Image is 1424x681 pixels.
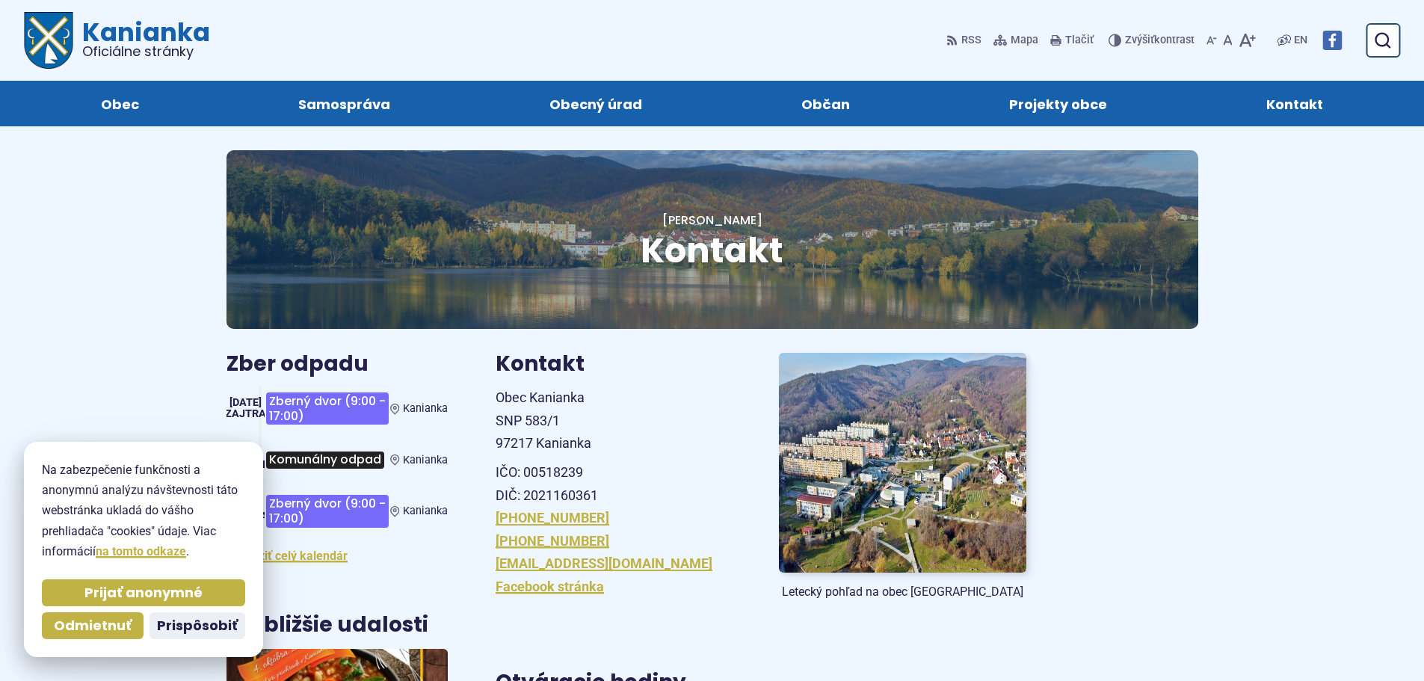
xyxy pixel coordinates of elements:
button: Prispôsobiť [150,612,245,639]
a: [PHONE_NUMBER] [496,533,609,549]
a: Projekty obce [945,81,1172,126]
p: IČO: 00518239 DIČ: 2021160361 [496,461,743,507]
a: Kontakt [1202,81,1388,126]
span: EN [1294,31,1307,49]
span: Oficiálne stránky [82,45,210,58]
span: Prijať anonymné [84,585,203,602]
h3: Najbližšie udalosti [226,614,428,637]
a: [PERSON_NAME] [662,212,762,229]
span: Obec Kanianka SNP 583/1 97217 Kanianka [496,389,591,451]
button: Zmenšiť veľkosť písma [1203,25,1220,56]
h3: Zber odpadu [226,353,448,376]
span: Komunálny odpad [266,452,384,469]
button: Tlačiť [1047,25,1097,56]
button: Zvýšiťkontrast [1109,25,1198,56]
span: Kanianka [403,402,448,415]
a: Zobraziť celý kalendár [226,549,348,563]
span: Mapa [1011,31,1038,49]
span: Kanianka [73,19,210,58]
a: EN [1291,31,1310,49]
a: na tomto odkaze [96,544,186,558]
a: [EMAIL_ADDRESS][DOMAIN_NAME] [496,555,712,571]
span: Zvýšiť [1125,34,1154,46]
span: RSS [961,31,981,49]
a: [PHONE_NUMBER] [496,510,609,526]
a: Mapa [990,25,1041,56]
span: Kontakt [1266,81,1323,126]
button: Nastaviť pôvodnú veľkosť písma [1220,25,1236,56]
img: Prejsť na Facebook stránku [1322,31,1342,50]
span: Občan [801,81,850,126]
span: Samospráva [298,81,390,126]
span: Kontakt [641,227,783,274]
a: Facebook stránka [496,579,604,594]
button: Zväčšiť veľkosť písma [1236,25,1259,56]
a: Zberný dvor (9:00 - 17:00) Kanianka [DATE] [PERSON_NAME] [226,489,448,533]
a: RSS [946,25,984,56]
h3: Kontakt [496,353,743,376]
a: Samospráva [233,81,454,126]
span: Projekty obce [1009,81,1107,126]
button: Odmietnuť [42,612,144,639]
span: Odmietnuť [54,617,132,635]
span: Obec [101,81,139,126]
span: [DATE] [229,396,262,409]
span: Kanianka [403,505,448,517]
a: Obec [36,81,203,126]
button: Prijať anonymné [42,579,245,606]
span: Obecný úrad [549,81,642,126]
span: kontrast [1125,34,1195,47]
p: Na zabezpečenie funkčnosti a anonymnú analýzu návštevnosti táto webstránka ukladá do vášho prehli... [42,460,245,561]
a: Obecný úrad [484,81,706,126]
a: Zberný dvor (9:00 - 17:00) Kanianka [DATE] Zajtra [226,386,448,431]
figcaption: Letecký pohľad na obec [GEOGRAPHIC_DATA] [779,585,1026,600]
img: Prejsť na domovskú stránku [24,12,73,69]
span: Zajtra [225,407,266,420]
span: Kanianka [403,454,448,466]
a: Komunálny odpad Kanianka [DATE] štvrtok [226,443,448,477]
a: Občan [737,81,915,126]
span: Zberný dvor (9:00 - 17:00) [266,392,389,425]
span: Zberný dvor (9:00 - 17:00) [266,495,389,527]
span: Prispôsobiť [157,617,238,635]
span: Tlačiť [1065,34,1094,47]
a: Logo Kanianka, prejsť na domovskú stránku. [24,12,210,69]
